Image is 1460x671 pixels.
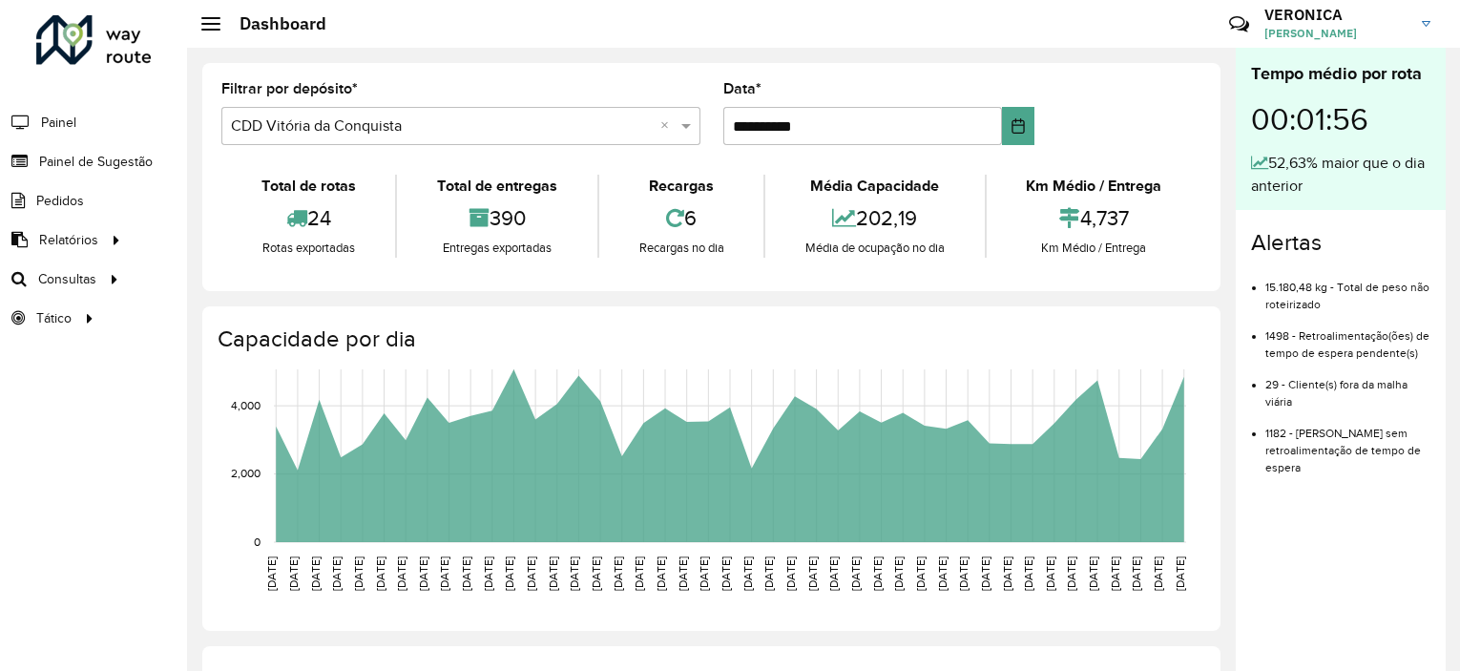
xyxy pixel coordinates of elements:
div: 202,19 [770,198,979,239]
text: [DATE] [957,556,970,591]
span: Pedidos [36,191,84,211]
text: [DATE] [633,556,645,591]
text: [DATE] [741,556,754,591]
div: Tempo médio por rota [1251,61,1430,87]
text: [DATE] [871,556,884,591]
text: [DATE] [1109,556,1121,591]
div: Total de entregas [402,175,592,198]
li: 1498 - Retroalimentação(ões) de tempo de espera pendente(s) [1265,313,1430,362]
h2: Dashboard [220,13,326,34]
div: Km Médio / Entrega [991,175,1197,198]
text: [DATE] [806,556,819,591]
text: 0 [254,535,261,548]
text: [DATE] [762,556,775,591]
text: 4,000 [231,399,261,411]
text: [DATE] [395,556,407,591]
text: [DATE] [438,556,450,591]
text: [DATE] [460,556,472,591]
span: Painel de Sugestão [39,152,153,172]
div: Média de ocupação no dia [770,239,979,258]
li: 15.180,48 kg - Total de peso não roteirizado [1265,264,1430,313]
span: [PERSON_NAME] [1264,25,1408,42]
text: [DATE] [892,556,905,591]
h4: Capacidade por dia [218,325,1201,353]
span: Painel [41,113,76,133]
div: Recargas no dia [604,239,759,258]
text: [DATE] [352,556,365,591]
label: Filtrar por depósito [221,77,358,100]
text: [DATE] [914,556,927,591]
text: [DATE] [612,556,624,591]
text: [DATE] [784,556,797,591]
div: 6 [604,198,759,239]
text: [DATE] [827,556,840,591]
div: 4,737 [991,198,1197,239]
div: 52,63% maior que o dia anterior [1251,152,1430,198]
text: [DATE] [979,556,991,591]
text: [DATE] [374,556,386,591]
text: [DATE] [1001,556,1013,591]
text: [DATE] [677,556,689,591]
text: [DATE] [1044,556,1056,591]
text: [DATE] [1152,556,1164,591]
button: Choose Date [1002,107,1034,145]
text: [DATE] [936,556,949,591]
div: 00:01:56 [1251,87,1430,152]
li: 1182 - [PERSON_NAME] sem retroalimentação de tempo de espera [1265,410,1430,476]
span: Consultas [38,269,96,289]
span: Tático [36,308,72,328]
text: [DATE] [503,556,515,591]
text: [DATE] [590,556,602,591]
a: Contato Rápido [1219,4,1260,45]
div: Km Médio / Entrega [991,239,1197,258]
text: [DATE] [287,556,300,591]
text: [DATE] [1130,556,1142,591]
text: [DATE] [1065,556,1077,591]
div: 24 [226,198,390,239]
text: [DATE] [1022,556,1034,591]
span: Relatórios [39,230,98,250]
text: [DATE] [417,556,429,591]
text: [DATE] [1087,556,1099,591]
div: Rotas exportadas [226,239,390,258]
div: Recargas [604,175,759,198]
h4: Alertas [1251,229,1430,257]
li: 29 - Cliente(s) fora da malha viária [1265,362,1430,410]
div: Entregas exportadas [402,239,592,258]
text: [DATE] [265,556,278,591]
label: Data [723,77,761,100]
text: [DATE] [655,556,667,591]
div: Média Capacidade [770,175,979,198]
text: [DATE] [330,556,343,591]
text: [DATE] [525,556,537,591]
text: [DATE] [309,556,322,591]
span: Clear all [660,115,677,137]
h3: VERONICA [1264,6,1408,24]
text: [DATE] [568,556,580,591]
text: [DATE] [698,556,710,591]
text: 2,000 [231,468,261,480]
div: Total de rotas [226,175,390,198]
text: [DATE] [482,556,494,591]
text: [DATE] [720,556,732,591]
div: 390 [402,198,592,239]
text: [DATE] [547,556,559,591]
text: [DATE] [849,556,862,591]
text: [DATE] [1174,556,1186,591]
